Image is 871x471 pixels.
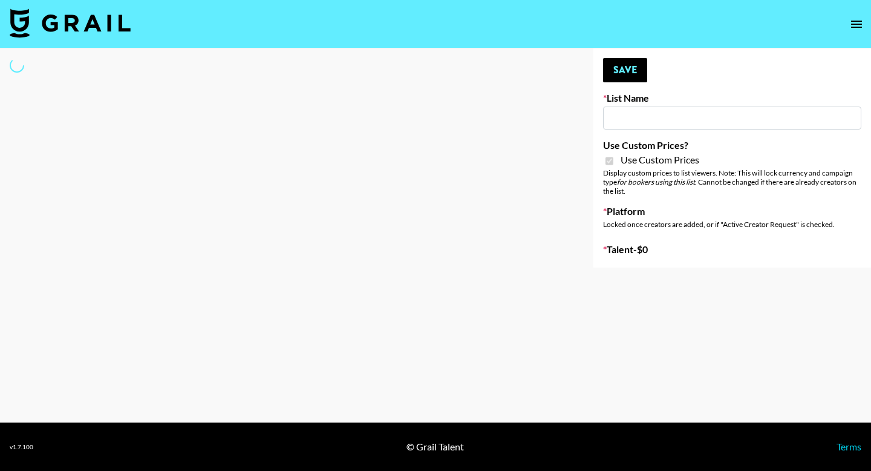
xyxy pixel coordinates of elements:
div: © Grail Talent [406,441,464,453]
label: Platform [603,205,861,217]
label: List Name [603,92,861,104]
button: open drawer [844,12,869,36]
button: Save [603,58,647,82]
em: for bookers using this list [617,177,695,186]
div: Display custom prices to list viewers. Note: This will lock currency and campaign type . Cannot b... [603,168,861,196]
img: Grail Talent [10,8,131,38]
label: Use Custom Prices? [603,139,861,151]
div: Locked once creators are added, or if "Active Creator Request" is checked. [603,220,861,229]
span: Use Custom Prices [621,154,699,166]
a: Terms [837,441,861,452]
label: Talent - $ 0 [603,243,861,255]
div: v 1.7.100 [10,443,33,451]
